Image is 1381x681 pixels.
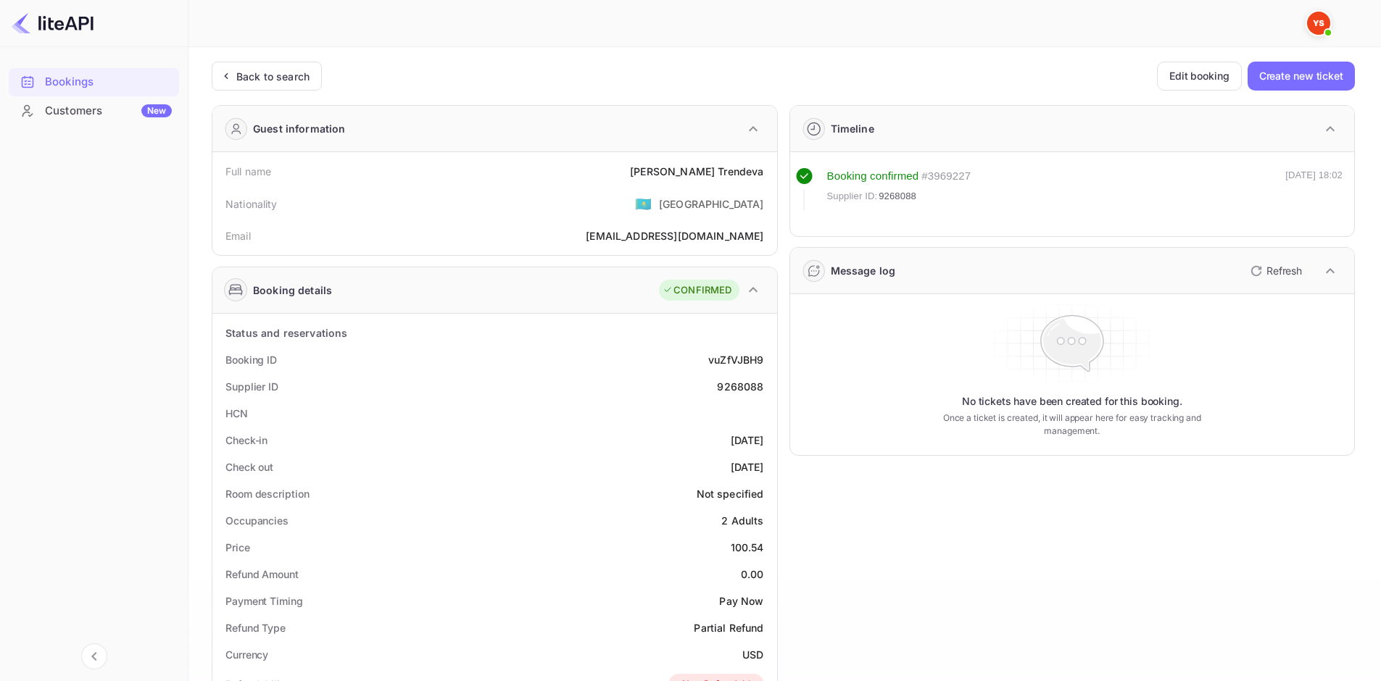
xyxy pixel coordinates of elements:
ya-tr-span: Partial Refund [694,622,763,634]
ya-tr-span: Booking [827,170,867,182]
button: Edit booking [1157,62,1242,91]
a: Bookings [9,68,179,95]
ya-tr-span: Payment Timing [225,595,303,607]
ya-tr-span: vuZfVJBH9 [708,354,763,366]
ya-tr-span: Refresh [1266,264,1302,277]
ya-tr-span: 2 [721,514,728,527]
ya-tr-span: Message log [831,264,896,277]
ya-tr-span: Check out [225,461,273,473]
ya-tr-span: 9268088 [879,191,916,201]
ya-tr-span: Create new ticket [1259,67,1343,85]
ya-tr-span: confirmed [870,170,918,182]
ya-tr-span: Refund Amount [225,568,299,580]
ya-tr-span: Room description [225,488,309,500]
ya-tr-span: Status and reservations [225,327,347,339]
ya-tr-span: Booking ID [225,354,277,366]
ya-tr-span: Email [225,230,251,242]
button: Collapse navigation [81,643,107,669]
ya-tr-span: New [147,105,166,116]
ya-tr-span: Pay Now [719,595,763,607]
ya-tr-span: Booking details [253,283,332,298]
button: Refresh [1242,259,1308,283]
ya-tr-span: Guest information [253,121,346,136]
ya-tr-span: Adults [731,514,764,527]
img: LiteAPI logo [12,12,94,35]
div: CustomersNew [9,97,179,125]
ya-tr-span: Customers [45,103,102,120]
ya-tr-span: Refund Type [225,622,286,634]
ya-tr-span: No tickets have been created for this booking. [962,394,1182,409]
a: CustomersNew [9,97,179,124]
div: [DATE] [731,433,764,448]
ya-tr-span: Trendeva [718,165,763,177]
span: United States [635,191,652,217]
ya-tr-span: USD [742,648,763,661]
div: 0.00 [741,567,764,582]
ya-tr-span: 🇰🇿 [635,196,652,212]
div: 9268088 [717,379,763,394]
ya-tr-span: [PERSON_NAME] [630,165,715,177]
ya-tr-span: Check-in [225,434,268,446]
ya-tr-span: Nationality [225,198,278,210]
button: Create new ticket [1248,62,1355,91]
ya-tr-span: Timeline [831,122,874,135]
ya-tr-span: HCN [225,407,248,419]
ya-tr-span: [EMAIL_ADDRESS][DOMAIN_NAME] [586,230,763,242]
ya-tr-span: [DATE] 18:02 [1285,170,1343,180]
ya-tr-span: [GEOGRAPHIC_DATA] [659,198,764,210]
ya-tr-span: Back to search [236,70,310,83]
img: Yandex Support [1307,12,1330,35]
ya-tr-span: CONFIRMED [673,283,731,298]
ya-tr-span: Full name [225,165,271,177]
div: # 3969227 [921,168,971,185]
ya-tr-span: Supplier ID [225,380,278,393]
ya-tr-span: Bookings [45,74,94,91]
ya-tr-span: Price [225,541,250,553]
div: [DATE] [731,459,764,475]
ya-tr-span: Once a ticket is created, it will appear here for easy tracking and management. [920,411,1224,438]
ya-tr-span: Currency [225,648,268,661]
div: 100.54 [731,540,764,555]
ya-tr-span: Not specified [697,488,764,500]
div: Bookings [9,68,179,96]
ya-tr-span: Occupancies [225,514,289,527]
ya-tr-span: Edit booking [1169,67,1229,85]
ya-tr-span: Supplier ID: [827,191,878,201]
